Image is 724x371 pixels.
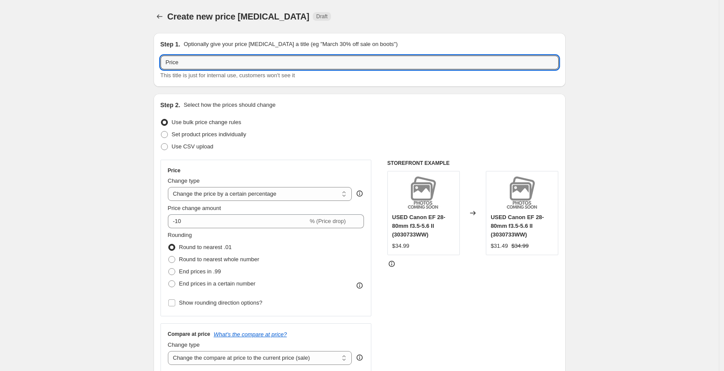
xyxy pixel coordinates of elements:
[387,160,559,167] h6: STOREFRONT EXAMPLE
[179,299,262,306] span: Show rounding direction options?
[511,242,529,250] strike: $34.99
[172,131,246,138] span: Set product prices individually
[168,232,192,238] span: Rounding
[167,12,310,21] span: Create new price [MEDICAL_DATA]
[179,280,256,287] span: End prices in a certain number
[161,40,180,49] h2: Step 1.
[161,101,180,109] h2: Step 2.
[183,40,397,49] p: Optionally give your price [MEDICAL_DATA] a title (eg "March 30% off sale on boots")
[172,119,241,125] span: Use bulk price change rules
[392,242,410,250] div: $34.99
[154,10,166,23] button: Price change jobs
[491,214,544,238] span: USED Canon EF 28-80mm f3.5-5.6 II (3030733WW)
[355,189,364,198] div: help
[179,268,221,275] span: End prices in .99
[392,214,446,238] span: USED Canon EF 28-80mm f3.5-5.6 II (3030733WW)
[168,331,210,338] h3: Compare at price
[179,256,259,263] span: Round to nearest whole number
[168,214,308,228] input: -15
[172,143,213,150] span: Use CSV upload
[161,56,559,69] input: 30% off holiday sale
[179,244,232,250] span: Round to nearest .01
[161,72,295,79] span: This title is just for internal use, customers won't see it
[406,176,441,210] img: cq0ueqmqyqz2hyhr7k5r_80x.jpg
[491,242,508,250] div: $31.49
[183,101,275,109] p: Select how the prices should change
[168,177,200,184] span: Change type
[310,218,346,224] span: % (Price drop)
[168,167,180,174] h3: Price
[316,13,328,20] span: Draft
[505,176,540,210] img: cq0ueqmqyqz2hyhr7k5r_80x.jpg
[214,331,287,338] button: What's the compare at price?
[168,341,200,348] span: Change type
[355,353,364,362] div: help
[168,205,221,211] span: Price change amount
